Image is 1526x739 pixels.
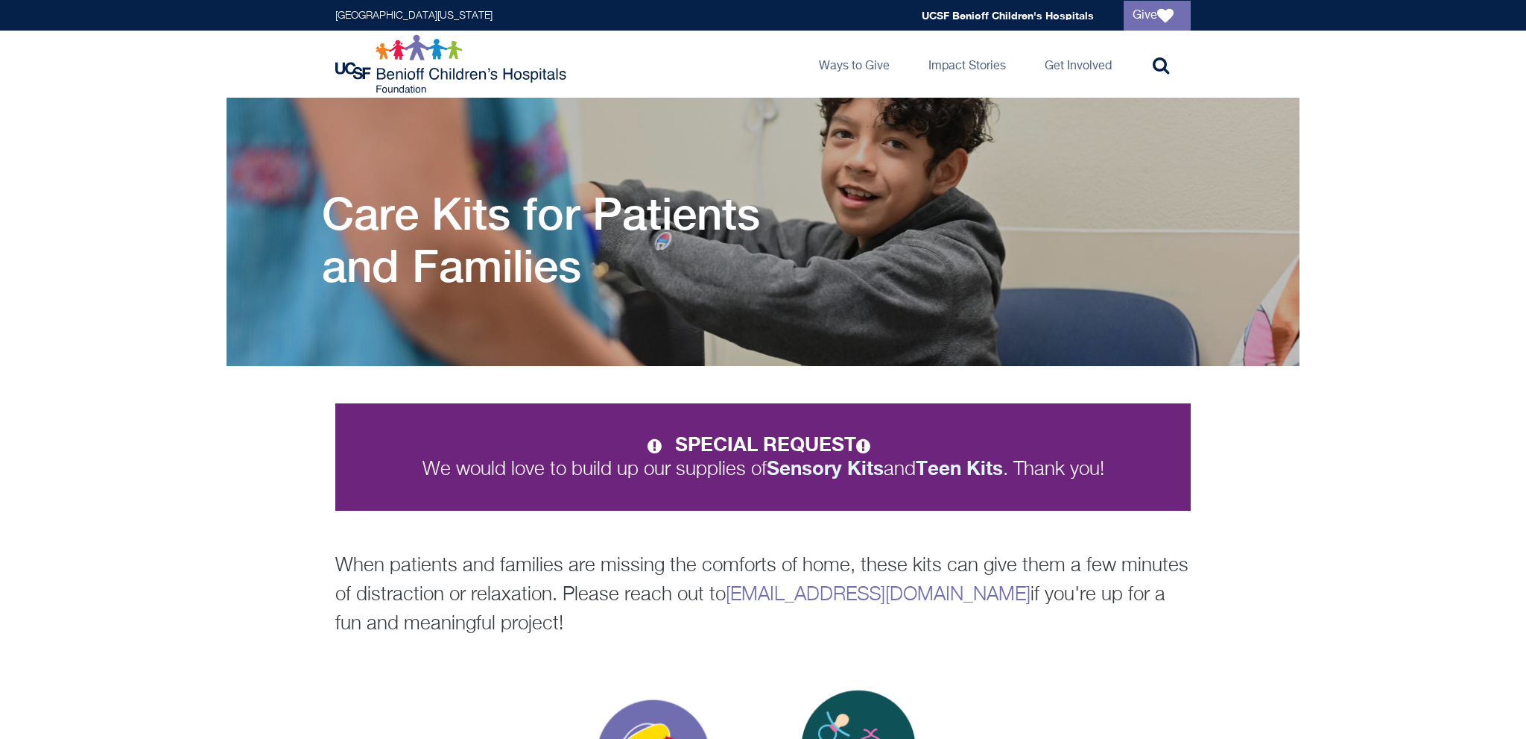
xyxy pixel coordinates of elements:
img: Logo for UCSF Benioff Children's Hospitals Foundation [335,34,570,94]
strong: Teen Kits [916,456,1003,479]
a: Teen Kits [916,460,1003,479]
a: [GEOGRAPHIC_DATA][US_STATE] [335,10,493,21]
p: When patients and families are missing the comforts of home, these kits can give them a few minut... [335,552,1191,639]
a: Get Involved [1033,31,1124,98]
a: Give [1124,1,1191,31]
p: We would love to build up our supplies of and . Thank you! [365,433,1161,481]
h1: Care Kits for Patients and Families [322,187,829,292]
a: Ways to Give [807,31,902,98]
strong: SPECIAL REQUEST [675,433,878,456]
a: [EMAIL_ADDRESS][DOMAIN_NAME] [726,585,1030,605]
a: UCSF Benioff Children's Hospitals [922,9,1094,22]
a: Sensory Kits [767,460,884,479]
a: Impact Stories [916,31,1018,98]
strong: Sensory Kits [767,456,884,479]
